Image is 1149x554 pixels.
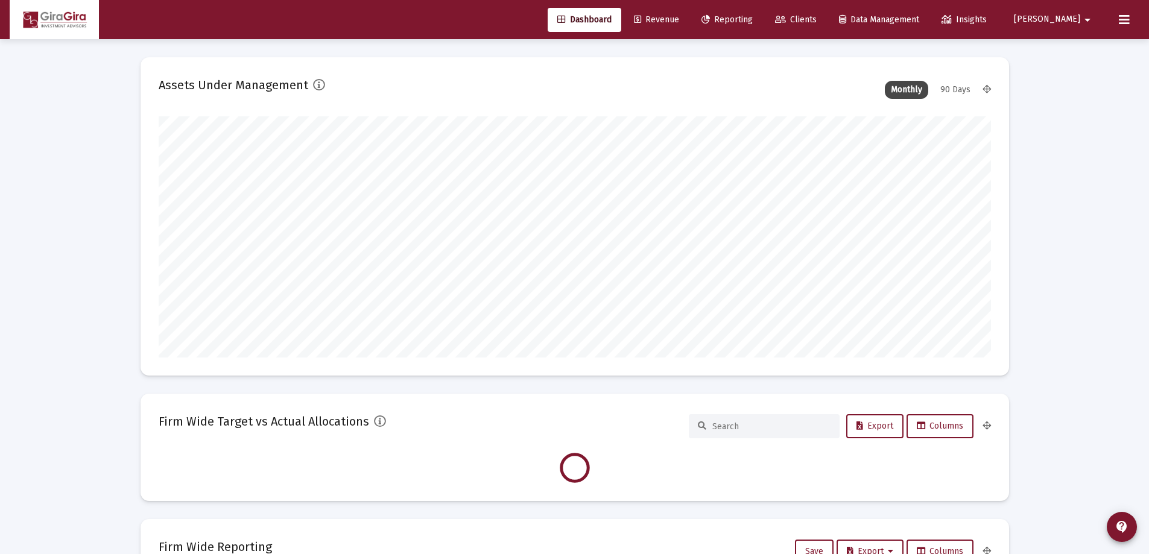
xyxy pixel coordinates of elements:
[557,14,612,25] span: Dashboard
[839,14,919,25] span: Data Management
[692,8,762,32] a: Reporting
[999,7,1109,31] button: [PERSON_NAME]
[932,8,996,32] a: Insights
[934,81,976,99] div: 90 Days
[1115,520,1129,534] mat-icon: contact_support
[701,14,753,25] span: Reporting
[907,414,973,438] button: Columns
[634,14,679,25] span: Revenue
[885,81,928,99] div: Monthly
[829,8,929,32] a: Data Management
[712,421,831,432] input: Search
[159,412,369,431] h2: Firm Wide Target vs Actual Allocations
[548,8,621,32] a: Dashboard
[624,8,689,32] a: Revenue
[917,421,963,431] span: Columns
[1080,8,1095,32] mat-icon: arrow_drop_down
[846,414,904,438] button: Export
[765,8,826,32] a: Clients
[856,421,893,431] span: Export
[159,75,308,95] h2: Assets Under Management
[1014,14,1080,25] span: [PERSON_NAME]
[19,8,90,32] img: Dashboard
[775,14,817,25] span: Clients
[942,14,987,25] span: Insights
